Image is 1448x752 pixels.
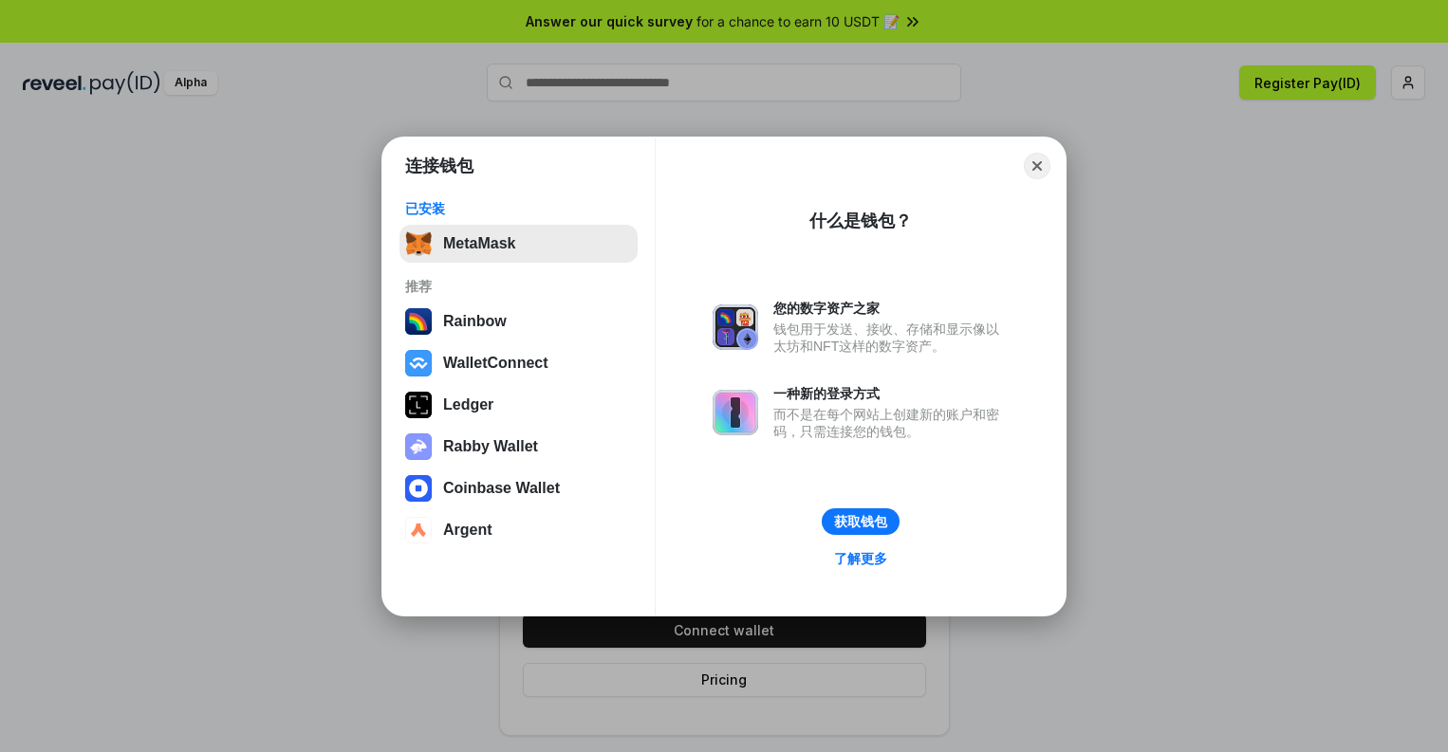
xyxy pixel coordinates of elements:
div: Ledger [443,396,493,413]
button: WalletConnect [399,344,638,382]
img: svg+xml,%3Csvg%20width%3D%2228%22%20height%3D%2228%22%20viewBox%3D%220%200%2028%2028%22%20fill%3D... [405,350,432,376]
img: svg+xml,%3Csvg%20fill%3D%22none%22%20height%3D%2233%22%20viewBox%3D%220%200%2035%2033%22%20width%... [405,230,432,257]
h1: 连接钱包 [405,155,473,177]
button: 获取钱包 [822,508,900,535]
div: 推荐 [405,278,632,295]
button: Close [1024,153,1050,179]
img: svg+xml,%3Csvg%20width%3D%2228%22%20height%3D%2228%22%20viewBox%3D%220%200%2028%2028%22%20fill%3D... [405,475,432,502]
button: Rabby Wallet [399,428,638,466]
div: 已安装 [405,200,632,217]
div: Coinbase Wallet [443,480,560,497]
button: Ledger [399,386,638,424]
img: svg+xml,%3Csvg%20xmlns%3D%22http%3A%2F%2Fwww.w3.org%2F2000%2Fsvg%22%20width%3D%2228%22%20height%3... [405,392,432,418]
div: Rainbow [443,313,507,330]
img: svg+xml,%3Csvg%20xmlns%3D%22http%3A%2F%2Fwww.w3.org%2F2000%2Fsvg%22%20fill%3D%22none%22%20viewBox... [405,433,432,460]
img: svg+xml,%3Csvg%20xmlns%3D%22http%3A%2F%2Fwww.w3.org%2F2000%2Fsvg%22%20fill%3D%22none%22%20viewBox... [713,304,758,350]
div: 什么是钱包？ [809,210,912,232]
button: Argent [399,511,638,549]
div: 获取钱包 [834,513,887,530]
div: 了解更多 [834,550,887,567]
div: 您的数字资产之家 [773,300,1009,317]
div: 钱包用于发送、接收、存储和显示像以太坊和NFT这样的数字资产。 [773,321,1009,355]
a: 了解更多 [823,546,899,571]
img: svg+xml,%3Csvg%20xmlns%3D%22http%3A%2F%2Fwww.w3.org%2F2000%2Fsvg%22%20fill%3D%22none%22%20viewBox... [713,390,758,435]
div: 而不是在每个网站上创建新的账户和密码，只需连接您的钱包。 [773,406,1009,440]
button: Coinbase Wallet [399,469,638,507]
div: Rabby Wallet [443,438,538,455]
img: svg+xml,%3Csvg%20width%3D%2228%22%20height%3D%2228%22%20viewBox%3D%220%200%2028%2028%22%20fill%3D... [405,517,432,543]
div: WalletConnect [443,355,548,372]
div: MetaMask [443,235,515,252]
div: Argent [443,522,492,539]
div: 一种新的登录方式 [773,385,1009,402]
button: MetaMask [399,225,638,263]
img: svg+xml,%3Csvg%20width%3D%22120%22%20height%3D%22120%22%20viewBox%3D%220%200%20120%20120%22%20fil... [405,308,432,335]
button: Rainbow [399,303,638,340]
